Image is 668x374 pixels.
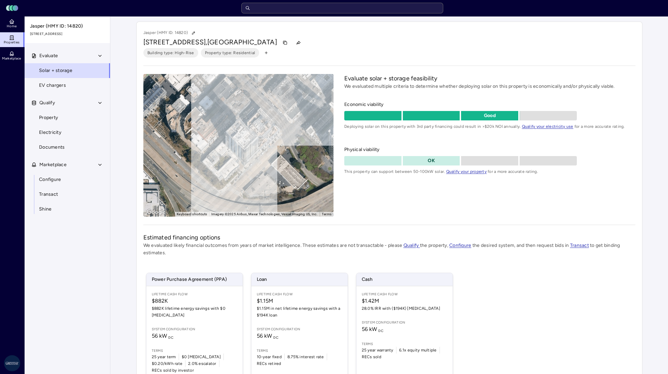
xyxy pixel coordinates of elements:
button: Property type: Residential [201,48,259,58]
span: Property [39,114,58,121]
span: System configuration [152,327,237,332]
a: Configure [449,242,471,248]
img: Greystar AS [4,355,20,371]
span: Documents [39,144,65,151]
span: Lifetime Cash Flow [152,292,237,297]
span: $882K lifetime energy savings with $0 [MEDICAL_DATA] [152,305,237,319]
p: We evaluated multiple criteria to determine whether deploying solar on this property is economica... [344,83,635,90]
span: Electricity [39,129,61,136]
span: Evaluate [39,52,58,60]
span: 6.1x equity multiple [399,347,437,353]
button: Qualify [25,96,111,110]
span: 25 year warranty [362,347,393,353]
span: $882K [152,297,237,305]
span: Properties [4,40,20,44]
span: Home [7,24,16,28]
p: We evaluated likely financial outcomes from years of market intelligence. These estimates are not... [143,242,635,257]
span: Configure [39,176,61,183]
span: Physical viability [344,146,635,153]
span: Cash [356,273,453,286]
span: RECs retired [257,360,281,367]
span: Lifetime Cash Flow [257,292,342,297]
button: Building type: High-Rise [143,48,198,58]
span: $1.15M [257,297,342,305]
span: 8.75% interest rate [287,353,324,360]
img: Google [145,208,167,217]
span: Terms [152,348,237,353]
p: Good [461,112,518,119]
span: Power Purchase Agreement (PPA) [146,273,243,286]
span: Building type: High-Rise [147,49,194,56]
span: [STREET_ADDRESS] [30,31,105,37]
span: 10-year fixed [257,353,282,360]
span: 56 kW [362,326,384,332]
span: Loan [251,273,348,286]
span: RECs sold [362,353,381,360]
button: Keyboard shortcuts [177,212,207,217]
span: 28.0% IRR with ($194K) [MEDICAL_DATA] [362,305,447,312]
a: Documents [24,140,110,155]
span: This property can support between 50-100kW solar. for a more accurate rating. [344,168,635,175]
h2: Estimated financing options [143,233,635,242]
span: Imagery ©2025 Airbus, Maxar Technologies, Vexcel Imaging US, Inc. [211,212,318,216]
span: 56 kW [257,333,279,339]
p: OK [403,157,460,164]
span: 56 kW [152,333,174,339]
span: Marketplace [2,57,21,61]
span: Property type: Residential [205,49,255,56]
span: [GEOGRAPHIC_DATA] [207,38,277,46]
sub: DC [273,335,278,340]
span: Marketplace [39,161,67,169]
a: Transact [570,242,589,248]
span: $1.42M [362,297,447,305]
span: EV chargers [39,82,66,89]
span: RECs sold by investor [152,367,194,374]
span: $0.20/kWh rate [152,360,183,367]
button: Evaluate [25,48,111,63]
span: Qualify [39,99,55,107]
span: Solar + storage [39,67,72,74]
p: Jasper (HMY ID: 14820) [143,29,198,37]
span: Shine [39,205,51,213]
h2: Evaluate solar + storage feasibility [344,74,635,83]
a: Shine [24,202,110,217]
a: Qualify your electricity use [522,124,573,129]
a: EV chargers [24,78,110,93]
span: $0 [MEDICAL_DATA] [182,353,221,360]
a: Transact [24,187,110,202]
sub: DC [378,329,383,333]
a: Open this area in Google Maps (opens a new window) [145,208,167,217]
span: 2.0% escalator [188,360,216,367]
span: System configuration [362,320,447,325]
span: [STREET_ADDRESS], [143,38,208,46]
span: Deploying solar on this property with 3rd party financing could result in >$20k NOI annually. for... [344,123,635,130]
a: Qualify your property [446,169,487,174]
span: System configuration [257,327,342,332]
span: $1.15M in net lifetime energy savings with a $194K loan [257,305,342,319]
button: Marketplace [25,157,111,172]
a: Property [24,110,110,125]
span: 25 year term [152,353,176,360]
span: Transact [39,191,58,198]
span: Terms [362,341,447,347]
sub: DC [168,335,173,340]
span: Lifetime Cash Flow [362,292,447,297]
span: Terms [257,348,342,353]
a: Solar + storage [24,63,110,78]
a: Electricity [24,125,110,140]
a: Configure [24,172,110,187]
a: Terms (opens in new tab) [322,212,331,216]
a: Qualify [403,242,420,248]
span: Economic viability [344,101,635,108]
span: Jasper (HMY ID: 14820) [30,23,105,30]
